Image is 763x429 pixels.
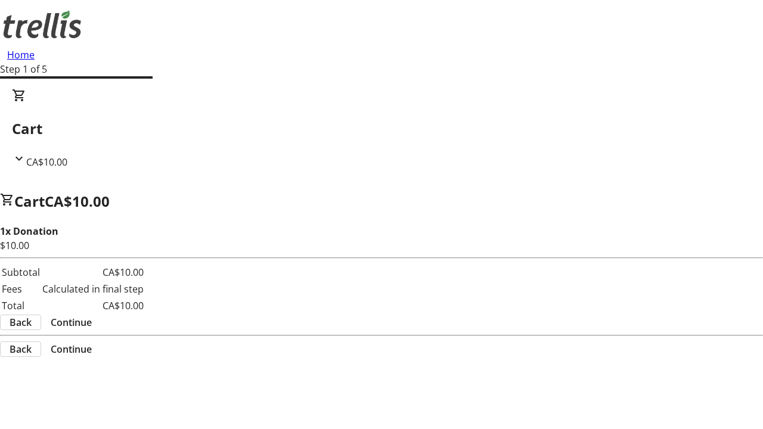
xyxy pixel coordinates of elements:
[42,298,144,313] td: CA$10.00
[26,156,67,169] span: CA$10.00
[41,315,101,329] button: Continue
[10,315,32,329] span: Back
[51,315,92,329] span: Continue
[1,298,41,313] td: Total
[41,342,101,356] button: Continue
[42,281,144,297] td: Calculated in final step
[14,191,45,211] span: Cart
[1,281,41,297] td: Fees
[1,265,41,280] td: Subtotal
[12,88,751,169] div: CartCA$10.00
[45,191,110,211] span: CA$10.00
[51,342,92,356] span: Continue
[42,265,144,280] td: CA$10.00
[10,342,32,356] span: Back
[12,118,751,139] h2: Cart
